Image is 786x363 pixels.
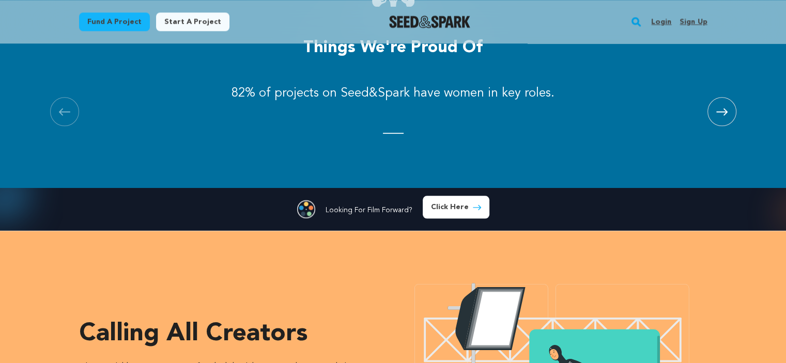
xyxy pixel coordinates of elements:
h3: Things we're proud of [79,36,707,60]
img: Seed&Spark Film Forward Icon [297,200,315,218]
p: Looking For Film Forward? [326,205,412,215]
a: Seed&Spark Homepage [389,15,470,28]
a: Fund a project [79,12,150,31]
h3: Calling all creators [79,322,389,346]
a: Login [651,13,671,30]
a: Sign up [680,13,707,30]
p: 82% of projects on Seed&Spark have women in key roles. [232,85,554,102]
img: Seed&Spark Logo Dark Mode [389,15,470,28]
a: Start a project [156,12,229,31]
a: Click Here [423,196,489,218]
